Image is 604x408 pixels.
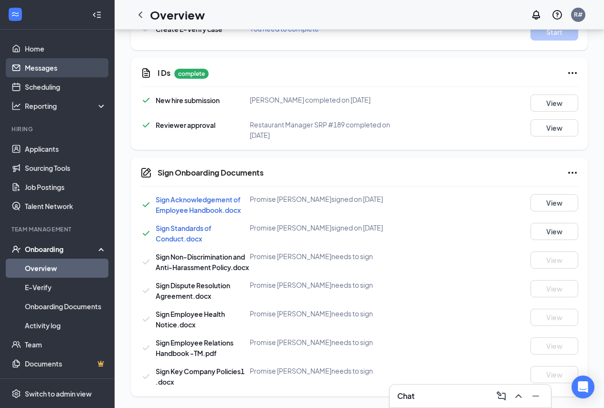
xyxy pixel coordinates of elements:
[567,167,578,178] svg: Ellipses
[250,366,396,376] div: Promise [PERSON_NAME] needs to sign
[530,337,578,355] button: View
[158,167,264,178] h5: Sign Onboarding Documents
[250,280,396,290] div: Promise [PERSON_NAME] needs to sign
[140,314,152,325] svg: Checkmark
[156,367,244,386] span: Sign Key Company Policies1 .docx
[140,256,152,268] svg: Checkmark
[140,199,152,210] svg: Checkmark
[174,69,209,79] p: complete
[496,390,507,402] svg: ComposeMessage
[250,337,396,347] div: Promise [PERSON_NAME] needs to sign
[25,77,106,96] a: Scheduling
[156,121,215,129] span: Reviewer approval
[156,224,212,243] a: Sign Standards of Conduct.docx
[530,23,578,41] button: Start
[530,390,541,402] svg: Minimize
[140,67,152,79] svg: CustomFormIcon
[156,281,230,300] span: Sign Dispute Resolution Agreement.docx
[11,101,21,111] svg: Analysis
[530,309,578,326] button: View
[156,338,233,357] span: Sign Employee Relations Handbook -TM.pdf
[250,95,371,104] span: [PERSON_NAME] completed on [DATE]
[25,58,106,77] a: Messages
[567,67,578,79] svg: Ellipses
[25,178,106,197] a: Job Postings
[530,119,578,136] button: View
[530,9,542,21] svg: Notifications
[551,9,563,21] svg: QuestionInfo
[494,388,509,404] button: ComposeMessage
[156,310,225,329] span: Sign Employee Health Notice.docx
[25,278,106,297] a: E-Verify
[140,342,152,354] svg: Checkmark
[158,68,170,78] h5: I Ds
[11,389,21,398] svg: Settings
[511,388,526,404] button: ChevronUp
[92,10,102,20] svg: Collapse
[25,139,106,158] a: Applicants
[25,316,106,335] a: Activity log
[25,244,98,254] div: Onboarding
[156,195,241,214] a: Sign Acknowledgement of Employee Handbook.docx
[574,10,583,19] div: R#
[150,7,205,23] h1: Overview
[140,119,152,131] svg: Checkmark
[530,280,578,297] button: View
[397,391,414,401] h3: Chat
[11,10,20,19] svg: WorkstreamLogo
[530,194,578,211] button: View
[250,194,396,204] div: Promise [PERSON_NAME] signed on [DATE]
[156,252,249,272] span: Sign Non-Discrimination and Anti-Harassment Policy.docx
[25,39,106,58] a: Home
[25,158,106,178] a: Sourcing Tools
[140,371,152,382] svg: Checkmark
[11,125,105,133] div: Hiring
[250,309,396,318] div: Promise [PERSON_NAME] needs to sign
[530,251,578,269] button: View
[11,225,105,233] div: Team Management
[530,94,578,112] button: View
[25,297,106,316] a: Onboarding Documents
[25,389,92,398] div: Switch to admin view
[250,223,396,232] div: Promise [PERSON_NAME] signed on [DATE]
[25,354,106,373] a: DocumentsCrown
[530,223,578,240] button: View
[25,259,106,278] a: Overview
[11,244,21,254] svg: UserCheck
[25,335,106,354] a: Team
[250,251,396,261] div: Promise [PERSON_NAME] needs to sign
[140,167,152,178] svg: CompanyDocumentIcon
[25,197,106,216] a: Talent Network
[572,376,594,398] div: Open Intercom Messenger
[140,228,152,239] svg: Checkmark
[156,96,220,105] span: New hire submission
[135,9,146,21] svg: ChevronLeft
[25,373,106,392] a: SurveysCrown
[513,390,524,402] svg: ChevronUp
[528,388,543,404] button: Minimize
[530,366,578,383] button: View
[140,94,152,106] svg: Checkmark
[250,120,390,139] span: Restaurant Manager SRP #189 completed on [DATE]
[140,285,152,296] svg: Checkmark
[25,101,107,111] div: Reporting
